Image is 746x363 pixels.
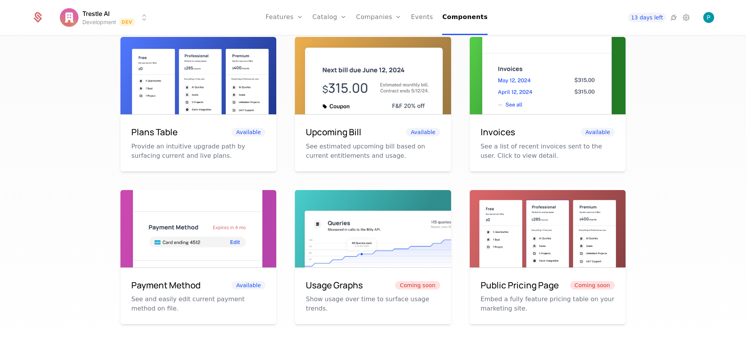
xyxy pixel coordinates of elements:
[131,126,178,139] h6: Plans Table
[232,281,265,290] span: Available
[306,295,440,313] p: Show usage over time to surface usage trends.
[481,126,515,139] h6: Invoices
[481,142,615,161] p: See a list of recent invoices sent to the user. Click to view detail.
[306,279,363,292] h6: Usage Graphs
[119,18,135,26] span: Dev
[581,128,615,136] span: Available
[232,128,265,136] span: Available
[82,9,110,18] span: Trestle AI
[131,295,265,313] p: See and easily edit current payment method on file.
[306,142,440,161] p: See estimated upcoming bill based on current entitlements and usage.
[306,126,361,139] h6: Upcoming Bill
[669,13,678,22] a: Integrations
[62,9,149,26] button: Select environment
[703,12,714,23] button: Open user button
[481,295,615,313] p: Embed a fully feature pricing table on your marketing site.
[682,13,691,22] a: Settings
[131,142,265,161] p: Provide an intuitive upgrade path by surfacing current and live plans.
[481,279,559,292] h6: Public Pricing Page
[60,8,78,27] img: Trestle AI
[406,128,440,136] span: Available
[82,18,116,26] div: Development
[570,281,615,290] span: Coming soon
[395,281,440,290] span: Coming soon
[131,279,200,292] h6: Payment Method
[628,13,666,22] a: 13 days left
[703,12,714,23] img: Pushpa Das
